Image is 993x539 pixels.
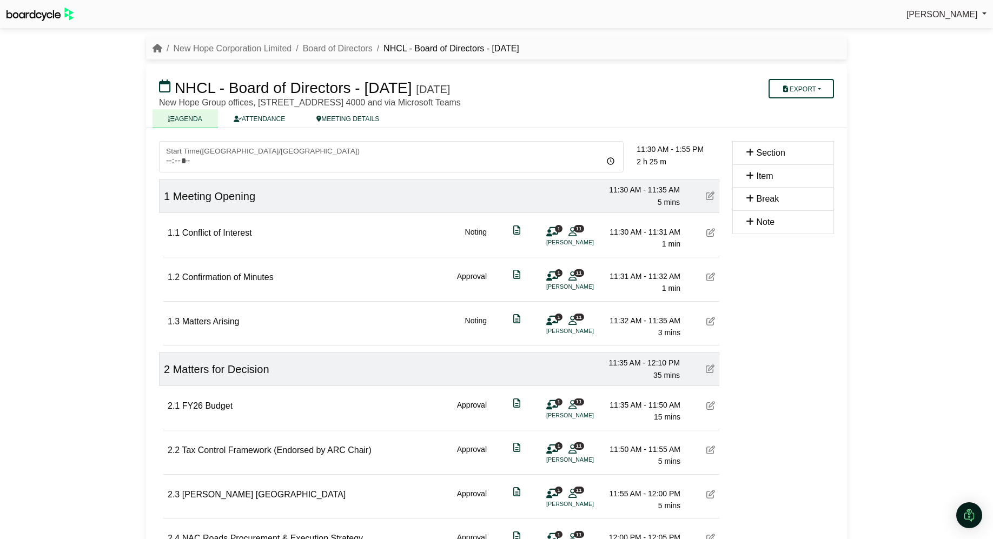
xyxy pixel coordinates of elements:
div: 11:35 AM - 11:50 AM [605,399,680,411]
span: Matters Arising [182,317,240,326]
div: Approval [457,488,487,512]
span: 11 [574,531,584,538]
div: 11:32 AM - 11:35 AM [605,315,680,327]
span: 11 [574,398,584,405]
span: 1 [555,269,562,276]
span: Break [756,194,779,203]
button: Export [769,79,834,98]
span: NHCL - Board of Directors - [DATE] [175,79,412,96]
span: New Hope Group offices, [STREET_ADDRESS] 4000 and via Microsoft Teams [159,98,461,107]
a: AGENDA [153,109,218,128]
span: Confirmation of Minutes [182,272,274,282]
div: 11:50 AM - 11:55 AM [605,443,680,455]
span: FY26 Budget [182,401,233,410]
img: BoardcycleBlackGreen-aaafeed430059cb809a45853b8cf6d952af9d84e6e89e1f1685b34bfd5cb7d64.svg [6,8,74,21]
span: Meeting Opening [173,190,255,202]
span: 2.3 [168,490,180,499]
span: 1.1 [168,228,180,237]
div: 11:30 AM - 1:55 PM [637,143,719,155]
span: 1.2 [168,272,180,282]
span: 2 h 25 m [637,157,666,166]
span: 11 [574,442,584,449]
span: 5 mins [658,501,680,510]
div: 11:31 AM - 11:32 AM [605,270,680,282]
span: 5 mins [658,198,680,207]
span: 1 [555,442,562,449]
nav: breadcrumb [153,42,519,56]
span: Conflict of Interest [182,228,252,237]
div: 11:55 AM - 12:00 PM [605,488,680,500]
span: 1 min [662,239,680,248]
span: 11 [574,225,584,232]
span: 1 [164,190,170,202]
span: Matters for Decision [173,363,269,375]
a: New Hope Corporation Limited [173,44,292,53]
span: Section [756,148,785,157]
a: MEETING DETAILS [301,109,395,128]
li: NHCL - Board of Directors - [DATE] [373,42,519,56]
span: [PERSON_NAME] [906,10,978,19]
span: 2.1 [168,401,180,410]
li: [PERSON_NAME] [546,327,627,336]
li: [PERSON_NAME] [546,238,627,247]
div: 11:35 AM - 12:10 PM [604,357,680,369]
span: 1 [555,225,562,232]
li: [PERSON_NAME] [546,282,627,291]
span: 1 [555,531,562,538]
div: Approval [457,399,487,423]
div: Approval [457,443,487,468]
span: 2.2 [168,445,180,455]
span: 11 [574,314,584,321]
li: [PERSON_NAME] [546,411,627,420]
a: Board of Directors [303,44,373,53]
span: 11 [574,487,584,494]
li: [PERSON_NAME] [546,455,627,464]
span: 1.3 [168,317,180,326]
a: [PERSON_NAME] [906,8,987,22]
div: Approval [457,270,487,295]
a: ATTENDANCE [218,109,301,128]
div: [DATE] [416,83,450,96]
span: 15 mins [654,412,680,421]
div: 11:30 AM - 11:31 AM [605,226,680,238]
div: Noting [465,226,487,250]
span: 1 min [662,284,680,292]
li: [PERSON_NAME] [546,500,627,509]
span: 1 [555,398,562,405]
span: 1 [555,487,562,494]
span: Item [756,171,773,181]
span: 3 mins [658,328,680,337]
span: 2 [164,363,170,375]
span: 11 [574,269,584,276]
div: 11:30 AM - 11:35 AM [604,184,680,196]
span: 1 [555,314,562,321]
div: Open Intercom Messenger [956,502,982,528]
div: Noting [465,315,487,339]
span: 5 mins [658,457,680,465]
span: 35 mins [653,371,680,380]
span: [PERSON_NAME] [GEOGRAPHIC_DATA] [182,490,346,499]
span: Tax Control Framework (Endorsed by ARC Chair) [182,445,371,455]
span: Note [756,217,774,227]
